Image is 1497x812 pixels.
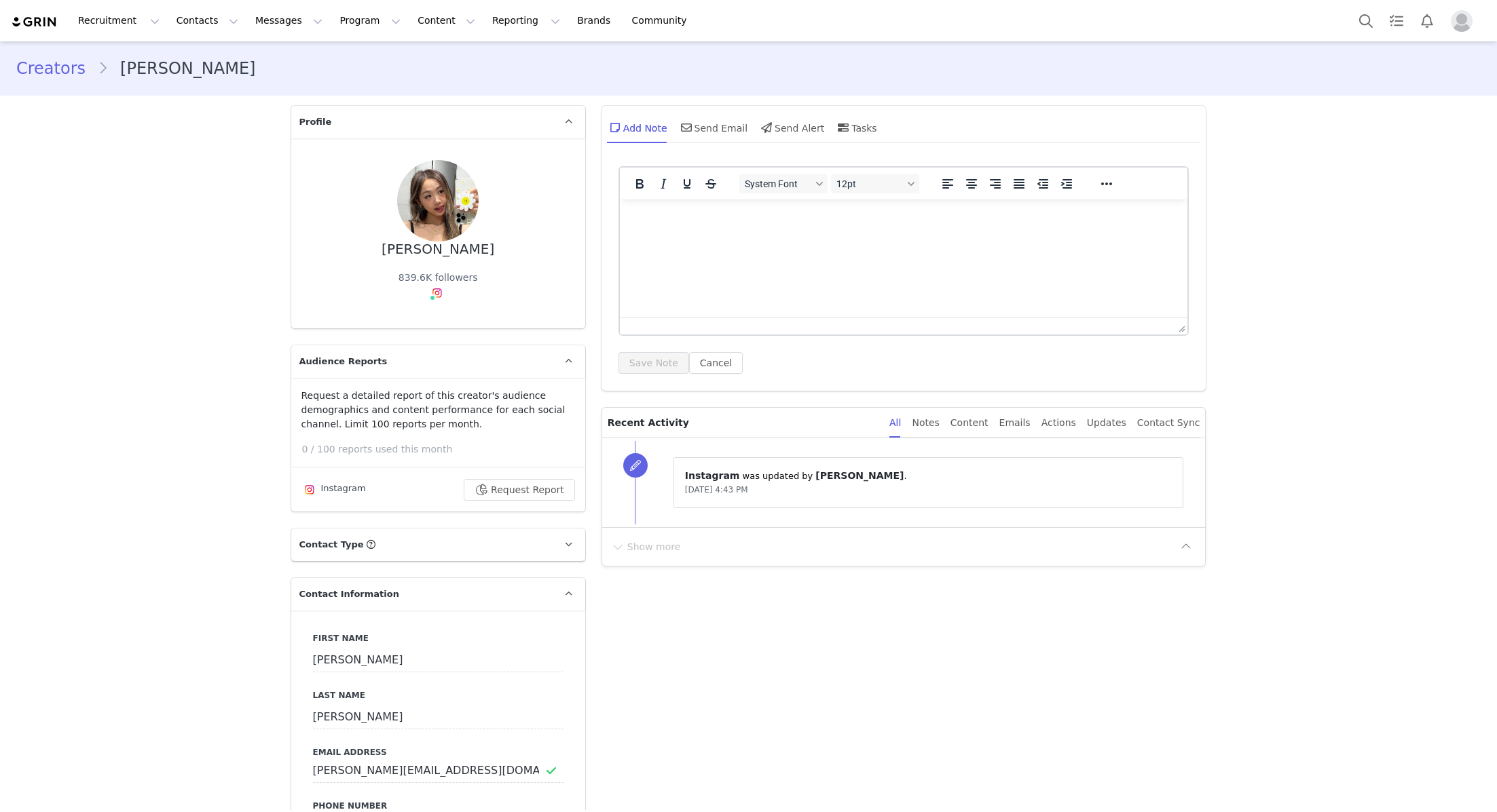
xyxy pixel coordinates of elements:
[699,174,722,193] button: Strikethrough
[484,5,568,36] button: Reporting
[835,111,877,144] div: Tasks
[16,56,98,81] a: Creators
[313,758,563,783] input: Email Address
[313,746,563,758] label: Email Address
[912,408,939,438] div: Notes
[1382,5,1411,36] a: Tasks
[247,5,331,36] button: Messages
[304,484,315,495] img: instagram.svg
[1055,174,1078,193] button: Increase indent
[1443,10,1486,32] button: Profile
[745,178,811,189] span: System Font
[331,5,409,36] button: Program
[739,174,828,193] button: Fonts
[628,174,651,193] button: Bold
[685,485,748,495] span: [DATE] 4:43 PM
[1412,5,1442,36] button: Notifications
[607,111,667,144] div: Add Note
[652,174,675,193] button: Italic
[569,5,623,36] a: Brands
[399,271,478,285] div: 839.6K followers
[299,587,399,601] span: Contact Information
[301,389,575,431] p: Request a detailed report of this creator's audience demographics and content performance for eac...
[313,632,563,644] label: First Name
[382,241,494,257] div: [PERSON_NAME]
[313,689,563,701] label: Last Name
[1351,5,1381,36] button: Search
[618,352,689,374] button: Save Note
[432,288,443,298] img: instagram.svg
[11,16,58,28] img: grin logo
[960,174,983,193] button: Align center
[758,111,824,144] div: Send Alert
[889,408,901,438] div: All
[678,111,748,144] div: Send Email
[1008,174,1031,193] button: Justify
[999,408,1031,438] div: Emails
[685,470,740,481] span: Instagram
[984,174,1007,193] button: Align right
[168,5,246,36] button: Contacts
[1095,174,1118,193] button: Reveal or hide additional toolbar items
[831,174,919,193] button: Font sizes
[464,479,575,501] button: Request Report
[1031,174,1054,193] button: Decrease indent
[313,800,563,812] label: Phone Number
[1137,408,1200,438] div: Contact Sync
[936,174,959,193] button: Align left
[836,178,903,189] span: 12pt
[1041,408,1076,438] div: Actions
[1173,318,1187,334] div: Press the Up and Down arrow keys to resize the editor.
[1087,408,1126,438] div: Updates
[299,355,388,368] span: Audience Reports
[70,5,168,36] button: Recruitment
[397,160,479,241] img: ee60b095-a596-44ed-a471-a7a67eed6c2d.jpg
[610,536,682,558] button: Show more
[301,482,366,498] div: Instagram
[676,174,699,193] button: Underline
[409,5,483,36] button: Content
[624,5,701,36] a: Community
[608,408,879,438] p: Recent Activity
[299,115,332,129] span: Profile
[815,470,904,481] span: [PERSON_NAME]
[302,442,585,457] p: 0 / 100 reports used this month
[950,408,988,438] div: Content
[299,538,364,552] span: Contact Type
[1451,10,1473,32] img: placeholder-profile.jpg
[689,352,743,374] button: Cancel
[620,199,1188,317] iframe: Rich Text Area
[685,469,1172,483] p: ⁨ ⁩ was updated by ⁨ ⁩.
